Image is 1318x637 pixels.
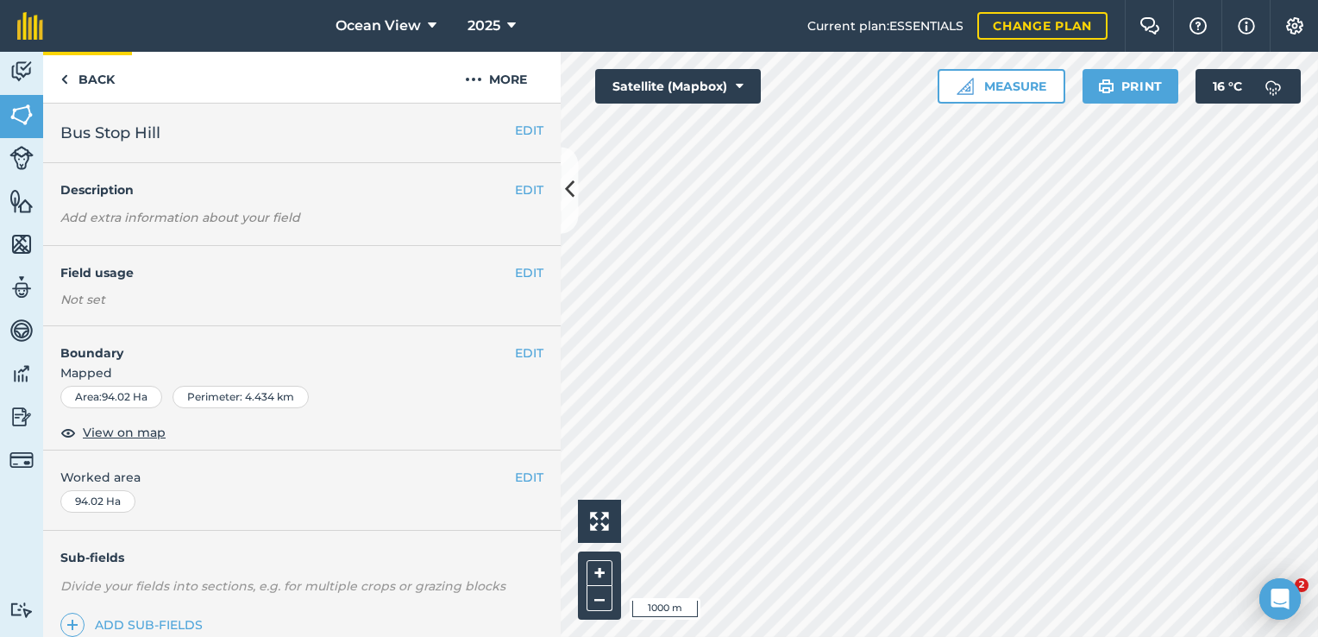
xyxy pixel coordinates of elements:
img: Four arrows, one pointing top left, one top right, one bottom right and the last bottom left [590,512,609,531]
span: Ocean View [336,16,421,36]
div: Area : 94.02 Ha [60,386,162,408]
button: Satellite (Mapbox) [595,69,761,104]
img: A question mark icon [1188,17,1208,35]
img: svg+xml;base64,PD94bWwgdmVyc2lvbj0iMS4wIiBlbmNvZGluZz0idXRmLTgiPz4KPCEtLSBHZW5lcmF0b3I6IEFkb2JlIE... [9,361,34,387]
img: svg+xml;base64,PHN2ZyB4bWxucz0iaHR0cDovL3d3dy53My5vcmcvMjAwMC9zdmciIHdpZHRoPSIxNyIgaGVpZ2h0PSIxNy... [1238,16,1255,36]
div: Not set [60,291,543,308]
a: Back [43,52,132,103]
img: svg+xml;base64,PD94bWwgdmVyc2lvbj0iMS4wIiBlbmNvZGluZz0idXRmLTgiPz4KPCEtLSBHZW5lcmF0b3I6IEFkb2JlIE... [1256,69,1290,104]
a: Change plan [977,12,1108,40]
em: Add extra information about your field [60,210,300,225]
div: Perimeter : 4.434 km [173,386,309,408]
img: svg+xml;base64,PD94bWwgdmVyc2lvbj0iMS4wIiBlbmNvZGluZz0idXRmLTgiPz4KPCEtLSBHZW5lcmF0b3I6IEFkb2JlIE... [9,318,34,344]
button: More [431,52,561,103]
button: Measure [938,69,1065,104]
div: 94.02 Ha [60,490,135,513]
h4: Sub-fields [43,548,561,567]
img: fieldmargin Logo [17,12,43,40]
img: svg+xml;base64,PHN2ZyB4bWxucz0iaHR0cDovL3d3dy53My5vcmcvMjAwMC9zdmciIHdpZHRoPSI1NiIgaGVpZ2h0PSI2MC... [9,102,34,128]
button: EDIT [515,121,543,140]
button: 16 °C [1196,69,1301,104]
h4: Description [60,180,543,199]
img: svg+xml;base64,PHN2ZyB4bWxucz0iaHR0cDovL3d3dy53My5vcmcvMjAwMC9zdmciIHdpZHRoPSI1NiIgaGVpZ2h0PSI2MC... [9,188,34,214]
img: svg+xml;base64,PHN2ZyB4bWxucz0iaHR0cDovL3d3dy53My5vcmcvMjAwMC9zdmciIHdpZHRoPSIxNCIgaGVpZ2h0PSIyNC... [66,615,78,635]
button: EDIT [515,263,543,282]
img: svg+xml;base64,PD94bWwgdmVyc2lvbj0iMS4wIiBlbmNvZGluZz0idXRmLTgiPz4KPCEtLSBHZW5lcmF0b3I6IEFkb2JlIE... [9,602,34,618]
button: EDIT [515,468,543,487]
span: Bus Stop Hill [60,121,160,145]
span: 2025 [468,16,500,36]
img: A cog icon [1284,17,1305,35]
img: svg+xml;base64,PHN2ZyB4bWxucz0iaHR0cDovL3d3dy53My5vcmcvMjAwMC9zdmciIHdpZHRoPSI5IiBoZWlnaHQ9IjI0Ii... [60,69,68,90]
button: EDIT [515,180,543,199]
span: 2 [1295,578,1309,592]
button: + [587,560,612,586]
h4: Boundary [43,326,515,363]
img: svg+xml;base64,PD94bWwgdmVyc2lvbj0iMS4wIiBlbmNvZGluZz0idXRmLTgiPz4KPCEtLSBHZW5lcmF0b3I6IEFkb2JlIE... [9,274,34,300]
img: Two speech bubbles overlapping with the left bubble in the forefront [1139,17,1160,35]
span: 16 ° C [1213,69,1242,104]
a: Add sub-fields [60,613,210,637]
span: Worked area [60,468,543,487]
img: svg+xml;base64,PD94bWwgdmVyc2lvbj0iMS4wIiBlbmNvZGluZz0idXRmLTgiPz4KPCEtLSBHZW5lcmF0b3I6IEFkb2JlIE... [9,146,34,170]
img: Ruler icon [957,78,974,95]
button: – [587,586,612,611]
img: svg+xml;base64,PHN2ZyB4bWxucz0iaHR0cDovL3d3dy53My5vcmcvMjAwMC9zdmciIHdpZHRoPSIxOSIgaGVpZ2h0PSIyNC... [1098,76,1114,97]
button: View on map [60,422,166,443]
em: Divide your fields into sections, e.g. for multiple crops or grazing blocks [60,578,505,594]
span: View on map [83,423,166,442]
span: Mapped [43,363,561,382]
img: svg+xml;base64,PD94bWwgdmVyc2lvbj0iMS4wIiBlbmNvZGluZz0idXRmLTgiPz4KPCEtLSBHZW5lcmF0b3I6IEFkb2JlIE... [9,404,34,430]
img: svg+xml;base64,PHN2ZyB4bWxucz0iaHR0cDovL3d3dy53My5vcmcvMjAwMC9zdmciIHdpZHRoPSI1NiIgaGVpZ2h0PSI2MC... [9,231,34,257]
button: EDIT [515,344,543,363]
img: svg+xml;base64,PHN2ZyB4bWxucz0iaHR0cDovL3d3dy53My5vcmcvMjAwMC9zdmciIHdpZHRoPSIxOCIgaGVpZ2h0PSIyNC... [60,422,76,443]
h4: Field usage [60,263,515,282]
img: svg+xml;base64,PD94bWwgdmVyc2lvbj0iMS4wIiBlbmNvZGluZz0idXRmLTgiPz4KPCEtLSBHZW5lcmF0b3I6IEFkb2JlIE... [9,448,34,472]
div: Open Intercom Messenger [1259,578,1301,620]
img: svg+xml;base64,PHN2ZyB4bWxucz0iaHR0cDovL3d3dy53My5vcmcvMjAwMC9zdmciIHdpZHRoPSIyMCIgaGVpZ2h0PSIyNC... [465,69,482,90]
span: Current plan : ESSENTIALS [807,16,963,35]
img: svg+xml;base64,PD94bWwgdmVyc2lvbj0iMS4wIiBlbmNvZGluZz0idXRmLTgiPz4KPCEtLSBHZW5lcmF0b3I6IEFkb2JlIE... [9,59,34,85]
button: Print [1083,69,1179,104]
